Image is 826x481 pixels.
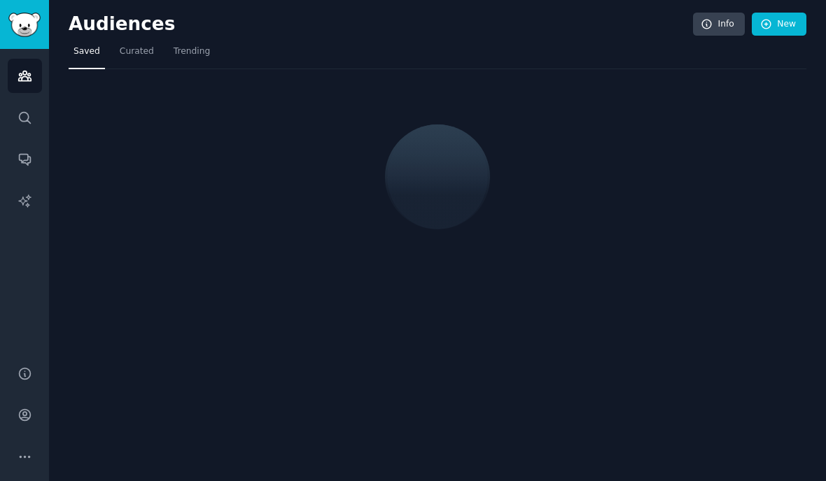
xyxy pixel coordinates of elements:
[115,41,159,69] a: Curated
[8,13,41,37] img: GummySearch logo
[120,45,154,58] span: Curated
[69,41,105,69] a: Saved
[73,45,100,58] span: Saved
[169,41,215,69] a: Trending
[693,13,745,36] a: Info
[69,13,693,36] h2: Audiences
[174,45,210,58] span: Trending
[752,13,806,36] a: New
